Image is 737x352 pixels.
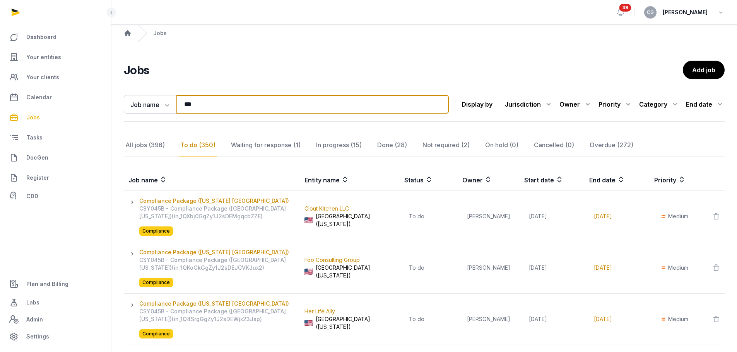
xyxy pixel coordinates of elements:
[139,205,299,236] div: CSY045B - Compliance Package ([GEOGRAPHIC_DATA] [US_STATE])
[139,300,299,308] div: Compliance Package ([US_STATE] [GEOGRAPHIC_DATA])
[316,264,395,279] span: [GEOGRAPHIC_DATA] ([US_STATE])
[316,315,395,331] span: [GEOGRAPHIC_DATA] ([US_STATE])
[589,311,645,327] span: [DATE]
[304,308,335,315] a: Her Life Ally
[304,205,349,212] a: Clout Kitchen LLC
[26,133,43,142] span: Tasks
[520,169,585,191] th: Start date
[639,98,680,111] div: Category
[462,260,515,275] span: [PERSON_NAME]
[26,73,59,82] span: Your clients
[598,98,633,111] div: Priority
[6,128,105,147] a: Tasks
[139,226,173,236] span: Compliance
[524,209,580,224] span: [DATE]
[376,134,409,156] div: Done (28)
[139,248,299,256] div: Compliance Package ([US_STATE] [GEOGRAPHIC_DATA])
[404,311,453,327] span: To do
[172,264,264,271] span: (in_1QKoGkGgZy1J2sDEJCVKJux2)
[686,98,725,111] div: End date
[179,134,217,156] div: To do (350)
[26,32,56,42] span: Dashboard
[589,260,645,275] span: [DATE]
[462,209,515,224] span: [PERSON_NAME]
[6,312,105,327] a: Admin
[404,260,453,275] span: To do
[559,98,592,111] div: Owner
[524,311,580,327] span: [DATE]
[6,48,105,66] a: Your entities
[505,98,553,111] div: Jurisdiction
[6,293,105,312] a: Labs
[124,134,725,156] nav: Tabs
[668,263,688,272] span: Medium
[26,173,49,182] span: Register
[124,95,176,114] button: Job name
[26,113,40,122] span: Jobs
[172,316,262,322] span: (in_1Q4SrgGgZy1J2sDEWjx23Jsp)
[6,275,105,293] a: Plan and Billing
[124,63,683,77] h2: Jobs
[26,153,48,162] span: DocGen
[304,257,360,263] a: Foo Consulting Group
[6,88,105,107] a: Calendar
[589,209,645,224] span: [DATE]
[650,169,708,191] th: Priority
[663,8,708,17] span: [PERSON_NAME]
[139,197,299,205] div: Compliance Package ([US_STATE] [GEOGRAPHIC_DATA])
[462,311,515,327] span: [PERSON_NAME]
[315,134,363,156] div: In progress (15)
[6,68,105,87] a: Your clients
[124,169,300,191] th: Job name
[172,213,263,219] span: (in_1QXbj0GgZy1J2sDEMgqcbZZE)
[458,169,520,191] th: Owner
[139,278,173,287] span: Compliance
[26,93,52,102] span: Calendar
[404,209,453,224] span: To do
[26,53,61,62] span: Your entities
[139,256,299,287] div: CSY045B - Compliance Package ([GEOGRAPHIC_DATA] [US_STATE])
[6,168,105,187] a: Register
[644,6,657,19] button: CG
[139,308,299,338] div: CSY045B - Compliance Package ([GEOGRAPHIC_DATA] [US_STATE])
[524,260,580,275] span: [DATE]
[668,212,688,221] span: Medium
[6,189,105,204] a: CDD
[229,134,302,156] div: Waiting for response (1)
[124,134,166,156] div: All jobs (396)
[26,192,38,201] span: CDD
[585,169,650,191] th: End date
[668,315,688,324] span: Medium
[683,61,725,79] a: Add job
[139,329,173,338] span: Compliance
[400,169,458,191] th: Status
[111,25,737,42] nav: Breadcrumb
[6,148,105,167] a: DocGen
[26,332,49,341] span: Settings
[153,29,167,37] div: Jobs
[316,213,395,228] span: [GEOGRAPHIC_DATA] ([US_STATE])
[484,134,520,156] div: On hold (0)
[26,315,43,324] span: Admin
[588,134,635,156] div: Overdue (272)
[6,108,105,127] a: Jobs
[300,169,400,191] th: Entity name
[462,98,492,111] p: Display by
[6,28,105,46] a: Dashboard
[532,134,576,156] div: Cancelled (0)
[619,4,631,12] span: 39
[647,10,654,15] span: CG
[421,134,471,156] div: Not required (2)
[26,279,68,289] span: Plan and Billing
[6,327,105,346] a: Settings
[26,298,39,307] span: Labs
